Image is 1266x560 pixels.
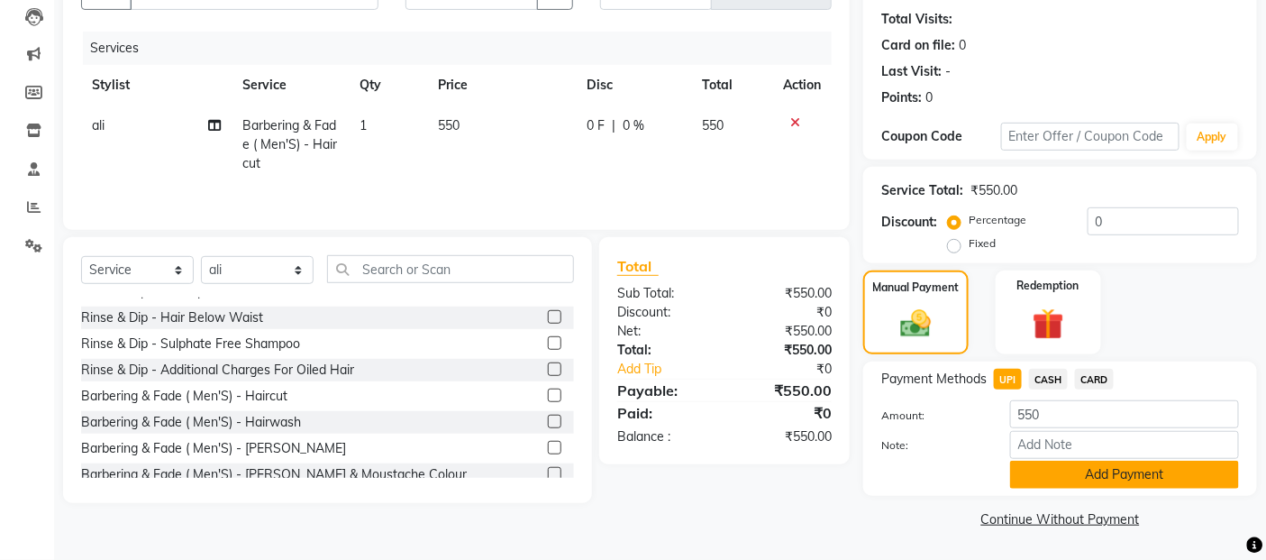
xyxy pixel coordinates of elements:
[724,402,845,424] div: ₹0
[925,88,933,107] div: 0
[428,65,576,106] th: Price
[1075,369,1114,390] span: CARD
[1017,278,1079,294] label: Redemption
[959,36,966,55] div: 0
[745,360,846,379] div: ₹0
[360,117,368,133] span: 1
[1187,124,1238,151] button: Apply
[891,307,940,342] img: _cash.svg
[617,257,659,276] span: Total
[881,88,922,107] div: Points:
[604,322,724,341] div: Net:
[350,65,428,106] th: Qty
[724,427,845,446] div: ₹550.00
[81,308,263,327] div: Rinse & Dip - Hair Below Waist
[604,303,724,322] div: Discount:
[724,322,845,341] div: ₹550.00
[232,65,350,106] th: Service
[970,181,1017,200] div: ₹550.00
[1023,305,1074,344] img: _gift.svg
[81,387,287,406] div: Barbering & Fade ( Men'S) - Haircut
[604,402,724,424] div: Paid:
[576,65,692,106] th: Disc
[724,341,845,360] div: ₹550.00
[81,65,232,106] th: Stylist
[327,255,574,283] input: Search or Scan
[724,380,845,401] div: ₹550.00
[604,360,744,379] a: Add Tip
[881,370,987,389] span: Payment Methods
[969,235,996,252] label: Fixed
[1010,400,1239,428] input: Amount
[881,10,952,29] div: Total Visits:
[772,65,832,106] th: Action
[81,335,300,353] div: Rinse & Dip - Sulphate Free Shampoo
[623,116,644,135] span: 0 %
[92,117,105,133] span: ali
[881,127,1000,146] div: Coupon Code
[994,369,1022,390] span: UPI
[587,116,605,135] span: 0 F
[945,62,951,81] div: -
[604,341,724,360] div: Total:
[873,280,960,296] label: Manual Payment
[439,117,460,133] span: 550
[612,116,615,135] span: |
[1001,123,1179,151] input: Enter Offer / Coupon Code
[868,437,996,454] label: Note:
[81,413,301,432] div: Barbering & Fade ( Men'S) - Hairwash
[881,36,955,55] div: Card on file:
[83,32,845,65] div: Services
[867,510,1253,529] a: Continue Without Payment
[724,284,845,303] div: ₹550.00
[868,408,996,424] label: Amount:
[604,284,724,303] div: Sub Total:
[604,380,724,401] div: Payable:
[81,439,346,458] div: Barbering & Fade ( Men'S) - [PERSON_NAME]
[1029,369,1068,390] span: CASH
[81,361,354,380] div: Rinse & Dip - Additional Charges For Oiled Hair
[881,213,937,232] div: Discount:
[1010,461,1239,489] button: Add Payment
[692,65,773,106] th: Total
[969,212,1026,228] label: Percentage
[1010,431,1239,459] input: Add Note
[881,62,942,81] div: Last Visit:
[604,427,724,446] div: Balance :
[81,465,467,484] div: Barbering & Fade ( Men'S) - [PERSON_NAME] & Moustache Colour
[703,117,724,133] span: 550
[724,303,845,322] div: ₹0
[881,181,963,200] div: Service Total:
[242,117,337,171] span: Barbering & Fade ( Men'S) - Haircut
